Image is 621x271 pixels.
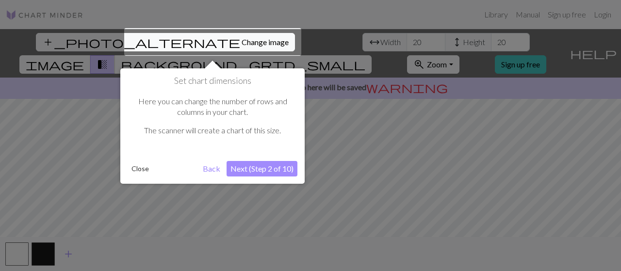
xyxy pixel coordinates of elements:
[128,161,153,176] button: Close
[227,161,297,176] button: Next (Step 2 of 10)
[128,76,297,86] h1: Set chart dimensions
[132,125,293,136] p: The scanner will create a chart of this size.
[132,96,293,118] p: Here you can change the number of rows and columns in your chart.
[199,161,224,176] button: Back
[120,68,305,184] div: Set chart dimensions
